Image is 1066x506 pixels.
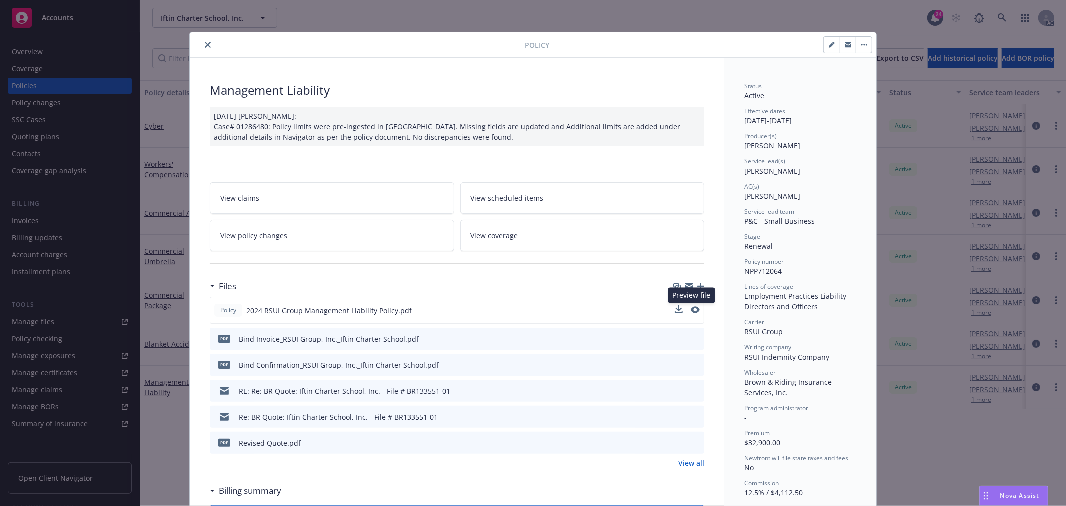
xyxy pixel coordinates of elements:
span: [PERSON_NAME] [744,141,800,150]
div: Employment Practices Liability [744,291,856,301]
div: [DATE] - [DATE] [744,107,856,126]
span: Program administrator [744,404,808,412]
a: View coverage [460,220,705,251]
span: Policy [525,40,549,50]
span: pdf [218,361,230,368]
span: View coverage [471,230,518,241]
div: Preview file [668,288,715,303]
span: 12.5% / $4,112.50 [744,488,803,497]
button: preview file [691,360,700,370]
span: NPP712064 [744,266,782,276]
span: - [744,413,747,422]
span: [PERSON_NAME] [744,166,800,176]
div: Files [210,280,236,293]
div: Billing summary [210,484,281,497]
span: Stage [744,232,760,241]
div: Management Liability [210,82,704,99]
button: preview file [691,386,700,396]
div: Bind Invoice_RSUI Group, Inc._Iftin Charter School.pdf [239,334,419,344]
span: View scheduled items [471,193,544,203]
span: pdf [218,439,230,446]
button: download file [675,305,683,316]
button: preview file [691,306,700,313]
button: download file [675,438,683,448]
div: Directors and Officers [744,301,856,312]
span: Service lead(s) [744,157,785,165]
button: download file [675,305,683,313]
button: preview file [691,412,700,422]
span: Newfront will file state taxes and fees [744,454,848,462]
button: preview file [691,438,700,448]
h3: Billing summary [219,484,281,497]
span: Producer(s) [744,132,777,140]
span: View policy changes [220,230,287,241]
span: AC(s) [744,182,759,191]
span: View claims [220,193,259,203]
h3: Files [219,280,236,293]
span: Lines of coverage [744,282,793,291]
span: RSUI Group [744,327,783,336]
span: Writing company [744,343,791,351]
button: close [202,39,214,51]
div: [DATE] [PERSON_NAME]: Case# 01286480: Policy limits were pre-ingested in [GEOGRAPHIC_DATA]. Missi... [210,107,704,146]
span: Renewal [744,241,773,251]
span: Commission [744,479,779,487]
span: RSUI Indemnity Company [744,352,829,362]
span: Service lead team [744,207,794,216]
a: View all [678,458,704,468]
span: No [744,463,754,472]
span: Status [744,82,762,90]
span: Wholesaler [744,368,776,377]
span: P&C - Small Business [744,216,815,226]
div: RE: Re: BR Quote: Iftin Charter School, Inc. - File # BR133551-01 [239,386,450,396]
span: Policy [218,306,238,315]
button: download file [675,386,683,396]
button: download file [675,334,683,344]
a: View policy changes [210,220,454,251]
button: preview file [691,334,700,344]
span: [PERSON_NAME] [744,191,800,201]
span: Policy number [744,257,784,266]
button: download file [675,360,683,370]
span: Premium [744,429,770,437]
button: download file [675,412,683,422]
span: Active [744,91,764,100]
span: Nova Assist [1000,491,1040,500]
span: Brown & Riding Insurance Services, Inc. [744,377,834,397]
button: Nova Assist [979,486,1048,506]
span: pdf [218,335,230,342]
button: preview file [691,305,700,316]
a: View scheduled items [460,182,705,214]
span: 2024 RSUI Group Management Liability Policy.pdf [246,305,412,316]
span: Carrier [744,318,764,326]
span: Effective dates [744,107,785,115]
span: $32,900.00 [744,438,780,447]
div: Drag to move [980,486,992,505]
div: Bind Confirmation_RSUI Group, Inc._Iftin Charter School.pdf [239,360,439,370]
div: Re: BR Quote: Iftin Charter School, Inc. - File # BR133551-01 [239,412,438,422]
a: View claims [210,182,454,214]
div: Revised Quote.pdf [239,438,301,448]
